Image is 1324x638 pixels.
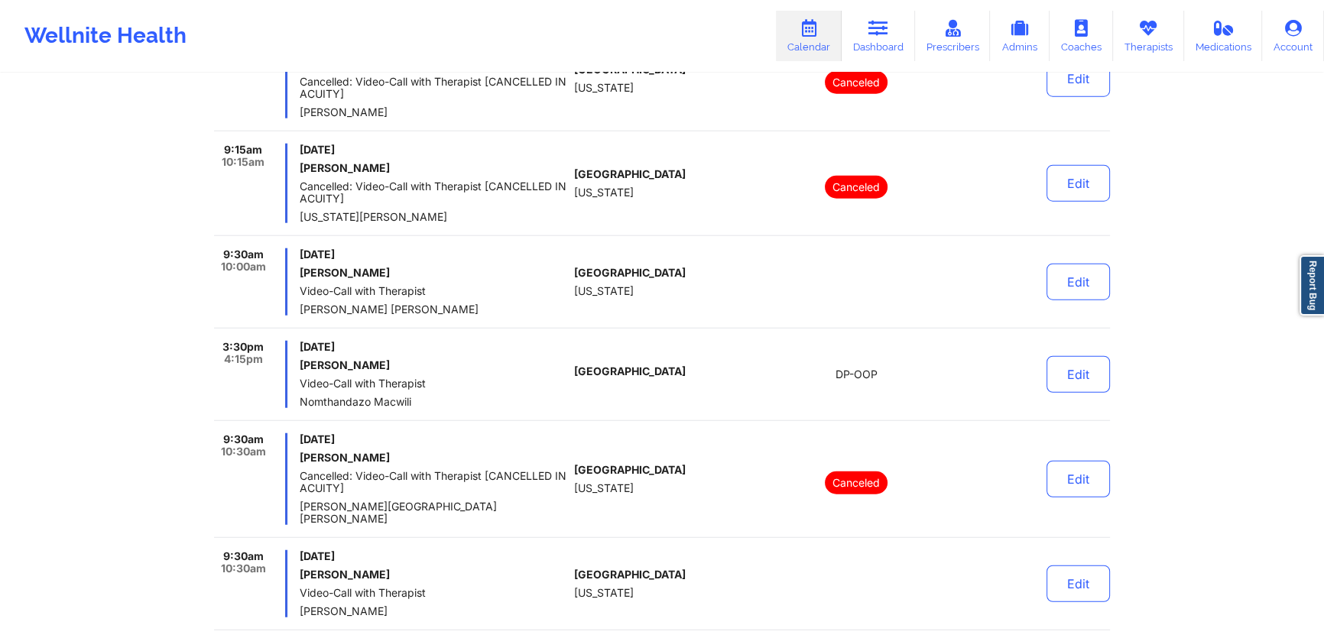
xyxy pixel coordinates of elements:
p: Canceled [825,71,888,94]
span: 9:30am [223,248,264,261]
span: [US_STATE] [574,186,634,199]
span: Video-Call with Therapist [300,285,568,297]
button: Edit [1047,165,1110,202]
a: Dashboard [842,11,915,61]
span: Video-Call with Therapist [300,377,568,390]
a: Report Bug [1300,255,1324,316]
span: [GEOGRAPHIC_DATA] [574,267,686,279]
span: [US_STATE][PERSON_NAME] [300,211,568,223]
a: Account [1262,11,1324,61]
span: [US_STATE] [574,482,634,494]
button: Edit [1047,264,1110,300]
span: DP-OOP [835,368,877,381]
span: [DATE] [300,341,568,353]
span: [GEOGRAPHIC_DATA] [574,168,686,180]
span: 4:15pm [224,353,263,365]
h6: [PERSON_NAME] [300,568,568,581]
span: [GEOGRAPHIC_DATA] [574,568,686,581]
button: Edit [1047,565,1110,602]
a: Admins [990,11,1050,61]
a: Medications [1184,11,1263,61]
p: Canceled [825,176,888,199]
span: 10:30am [221,562,266,575]
span: Cancelled: Video-Call with Therapist [CANCELLED IN ACUITY] [300,76,568,100]
span: [PERSON_NAME] [300,605,568,617]
button: Edit [1047,60,1110,97]
h6: [PERSON_NAME] [300,162,568,174]
p: Canceled [825,471,888,494]
span: 9:15am [224,144,262,156]
span: [DATE] [300,550,568,562]
a: Coaches [1050,11,1113,61]
span: [GEOGRAPHIC_DATA] [574,365,686,377]
span: [US_STATE] [574,285,634,297]
span: [PERSON_NAME][GEOGRAPHIC_DATA][PERSON_NAME] [300,500,568,525]
span: [DATE] [300,433,568,445]
span: 3:30pm [222,341,264,353]
a: Prescribers [915,11,991,61]
span: [GEOGRAPHIC_DATA] [574,464,686,476]
span: Cancelled: Video-Call with Therapist [CANCELLED IN ACUITY] [300,180,568,205]
span: 10:30am [221,445,266,458]
h6: [PERSON_NAME] [300,359,568,371]
span: [US_STATE] [574,82,634,94]
span: [PERSON_NAME] [300,106,568,118]
a: Therapists [1113,11,1184,61]
span: Nomthandazo Macwili [300,396,568,408]
span: Video-Call with Therapist [300,587,568,599]
h6: [PERSON_NAME] [300,452,568,464]
span: 10:15am [222,156,264,168]
span: Cancelled: Video-Call with Therapist [CANCELLED IN ACUITY] [300,470,568,494]
span: [PERSON_NAME] [PERSON_NAME] [300,303,568,316]
button: Edit [1047,461,1110,497]
span: 10:00am [221,261,266,273]
span: 9:30am [223,550,264,562]
span: [DATE] [300,144,568,156]
span: [DATE] [300,248,568,261]
a: Calendar [776,11,842,61]
span: 9:30am [223,433,264,445]
span: [US_STATE] [574,587,634,599]
button: Edit [1047,356,1110,393]
h6: [PERSON_NAME] [300,267,568,279]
